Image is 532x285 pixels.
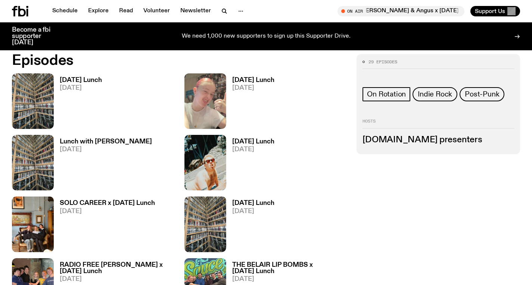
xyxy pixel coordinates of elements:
span: [DATE] [60,85,102,91]
h3: [DATE] Lunch [232,200,274,206]
h3: Lunch with [PERSON_NAME] [60,139,152,145]
span: 29 episodes [368,60,397,64]
a: Newsletter [176,6,215,16]
a: [DATE] Lunch[DATE] [226,139,274,190]
a: [DATE] Lunch[DATE] [54,77,102,129]
h3: RADIO FREE [PERSON_NAME] x [DATE] Lunch [60,262,175,275]
h3: [DOMAIN_NAME] presenters [363,136,514,144]
a: On Rotation [363,87,410,101]
span: Support Us [475,8,505,15]
span: On Rotation [367,90,406,98]
h3: Become a fbi supporter [DATE] [12,27,60,46]
span: [DATE] [232,85,274,91]
h3: THE BELAIR LIP BOMBS x [DATE] Lunch [232,262,348,275]
img: solo career 4 slc [12,196,54,252]
a: Schedule [48,6,82,16]
img: A corner shot of the fbi music library [12,135,54,190]
span: [DATE] [60,208,155,215]
span: [DATE] [232,276,348,282]
a: SOLO CAREER x [DATE] Lunch[DATE] [54,200,155,252]
span: [DATE] [232,208,274,215]
h3: SOLO CAREER x [DATE] Lunch [60,200,155,206]
a: Post-Punk [460,87,504,101]
h3: [DATE] Lunch [232,139,274,145]
a: Lunch with [PERSON_NAME][DATE] [54,139,152,190]
span: [DATE] [60,276,175,282]
a: Explore [84,6,113,16]
a: [DATE] Lunch[DATE] [226,200,274,252]
h2: Hosts [363,119,514,128]
a: [DATE] Lunch[DATE] [226,77,274,129]
span: [DATE] [232,146,274,153]
img: A corner shot of the fbi music library [12,73,54,129]
span: Post-Punk [465,90,499,98]
p: We need 1,000 new supporters to sign up this Supporter Drive. [182,33,351,40]
span: Indie Rock [418,90,452,98]
a: Indie Rock [413,87,457,101]
a: Read [115,6,137,16]
h3: [DATE] Lunch [232,77,274,83]
span: [DATE] [60,146,152,153]
button: On AirOcean [PERSON_NAME] & Angus x [DATE] Arvos [337,6,464,16]
button: Support Us [470,6,520,16]
h2: Episodes [12,54,348,67]
h3: [DATE] Lunch [60,77,102,83]
img: A corner shot of the fbi music library [184,196,226,252]
a: Volunteer [139,6,174,16]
